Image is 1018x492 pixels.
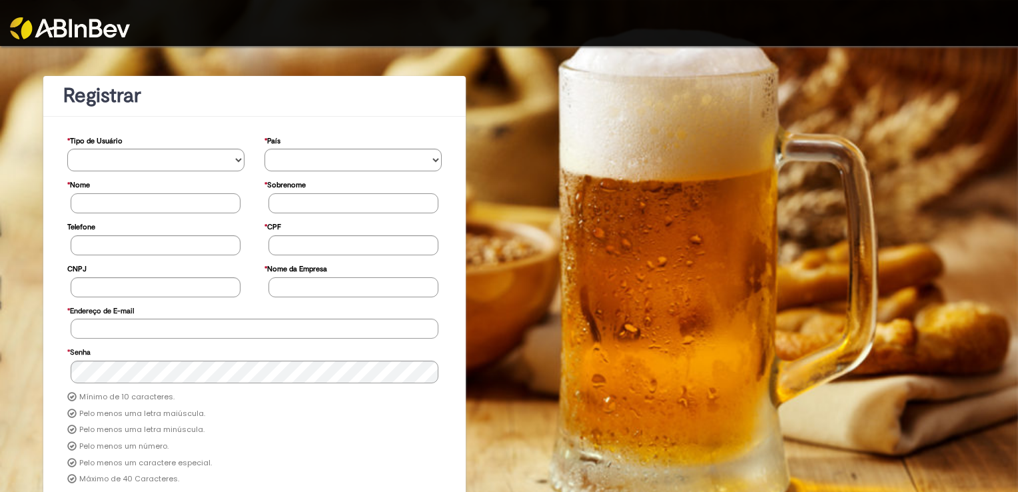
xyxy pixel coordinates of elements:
[79,409,205,419] label: Pelo menos uma letra maiúscula.
[10,17,130,39] img: ABInbev-white.png
[264,174,306,193] label: Sobrenome
[79,458,212,469] label: Pelo menos um caractere especial.
[79,441,169,452] label: Pelo menos um número.
[79,474,179,485] label: Máximo de 40 Caracteres.
[79,392,175,403] label: Mínimo de 10 caracteres.
[67,300,134,319] label: Endereço de E-mail
[67,216,95,235] label: Telefone
[63,85,446,107] h1: Registrar
[264,258,327,277] label: Nome da Empresa
[264,130,280,149] label: País
[264,216,281,235] label: CPF
[79,425,205,435] label: Pelo menos uma letra minúscula.
[67,130,123,149] label: Tipo de Usuário
[67,258,87,277] label: CNPJ
[67,341,91,361] label: Senha
[67,174,90,193] label: Nome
